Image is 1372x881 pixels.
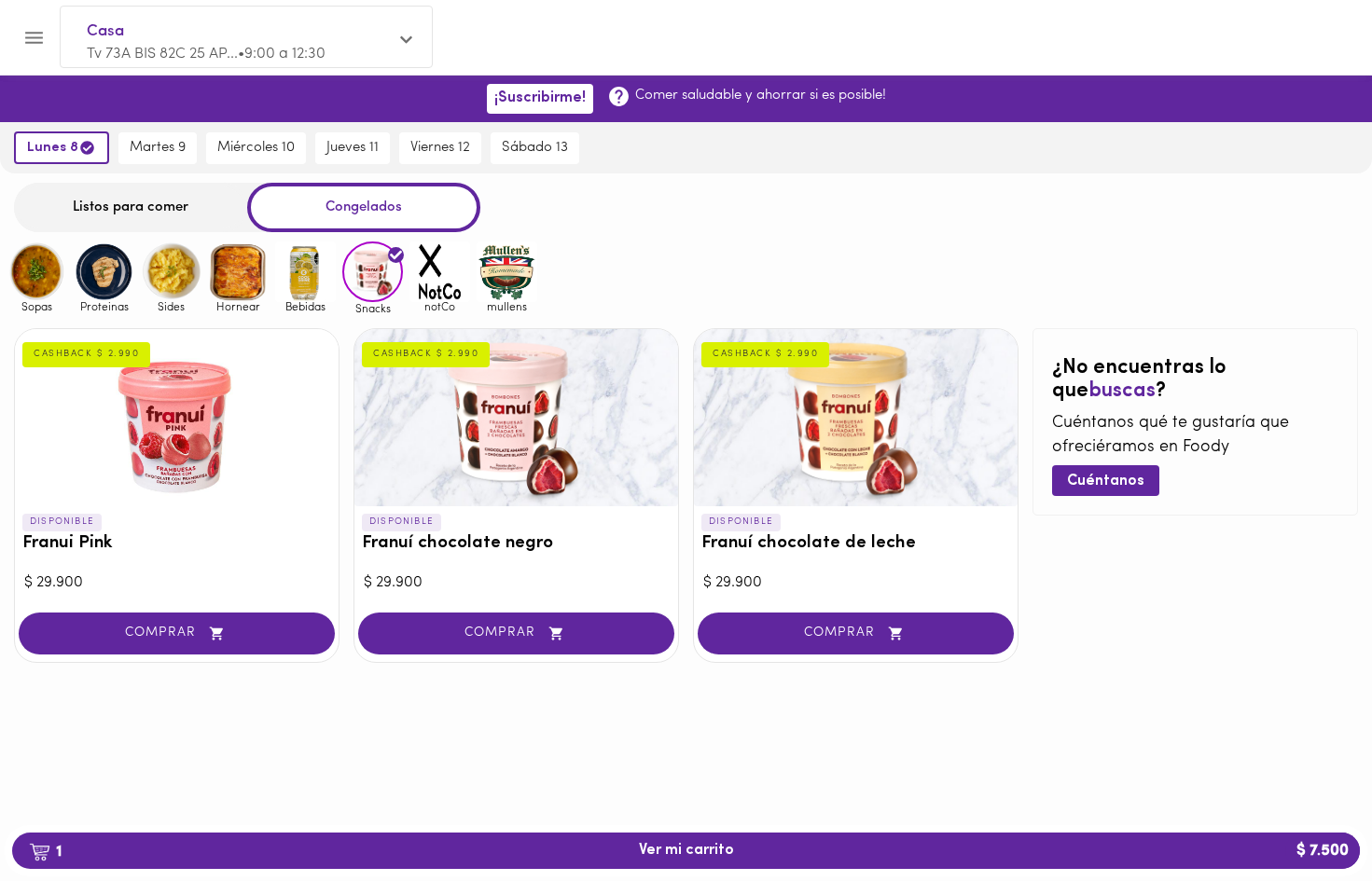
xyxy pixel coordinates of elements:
button: sábado 13 [491,132,579,164]
button: 1Ver mi carrito$ 7.500 [12,833,1360,869]
img: Sides [141,241,201,302]
span: Casa [87,20,387,44]
span: Cuéntanos [1067,473,1144,490]
h3: Franui Pink [22,534,331,554]
button: martes 9 [118,132,197,164]
div: CASHBACK $ 2.990 [362,342,490,366]
span: martes 9 [130,140,186,157]
span: Bebidas [275,300,336,312]
div: $ 29.900 [24,572,329,594]
span: ¡Suscribirme! [494,89,586,107]
img: Sopas [7,241,67,302]
img: cart.png [29,843,50,861]
img: Hornear [208,241,269,302]
div: Listos para comer [14,183,247,232]
span: Ver mi carrito [639,842,734,860]
p: DISPONIBLE [362,514,441,530]
p: Cuéntanos qué te gustaría que ofreciéramos en Foody [1052,412,1338,460]
span: jueves 11 [326,140,379,157]
div: Franui Pink [15,329,339,506]
button: COMPRAR [698,613,1014,654]
b: 1 [18,839,73,863]
div: Franuí chocolate negro [354,329,678,506]
p: DISPONIBLE [22,514,102,530]
img: mullens [477,241,537,302]
button: viernes 12 [399,132,481,164]
img: Snacks [342,241,403,302]
span: mullens [477,300,537,312]
button: jueves 11 [315,132,390,164]
div: Franuí chocolate de leche [694,329,1018,506]
button: Menu [11,15,57,61]
div: Congelados [247,183,480,232]
h3: Franuí chocolate negro [362,534,671,554]
span: notCo [409,300,470,312]
span: buscas [1088,380,1156,402]
button: COMPRAR [19,613,335,654]
span: Proteinas [74,300,134,312]
span: Snacks [342,302,403,314]
span: COMPRAR [42,626,312,641]
span: Tv 73A BIS 82C 25 AP... • 9:00 a 12:30 [87,47,326,62]
span: Hornear [208,300,269,312]
p: Comer saludable y ahorrar si es posible! [635,86,886,105]
img: Proteinas [74,241,134,302]
span: COMPRAR [381,626,651,641]
span: viernes 12 [410,140,470,157]
button: lunes 8 [14,131,109,164]
h3: Franuí chocolate de leche [701,534,1010,554]
span: COMPRAR [721,626,991,641]
div: $ 29.900 [364,572,669,594]
button: COMPRAR [358,613,674,654]
span: miércoles 10 [217,140,295,157]
button: Cuéntanos [1052,465,1159,496]
iframe: Messagebird Livechat Widget [1264,773,1353,862]
button: ¡Suscribirme! [487,84,593,113]
div: CASHBACK $ 2.990 [22,342,150,366]
h2: ¿No encuentras lo que ? [1052,357,1338,402]
div: $ 29.900 [703,572,1008,594]
img: notCo [409,241,470,302]
span: lunes 8 [27,139,96,157]
img: Bebidas [275,241,336,302]
div: CASHBACK $ 2.990 [701,342,829,366]
span: Sides [141,300,201,312]
button: miércoles 10 [206,132,306,164]
span: Sopas [7,300,67,312]
p: DISPONIBLE [701,514,781,530]
span: sábado 13 [502,140,568,157]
